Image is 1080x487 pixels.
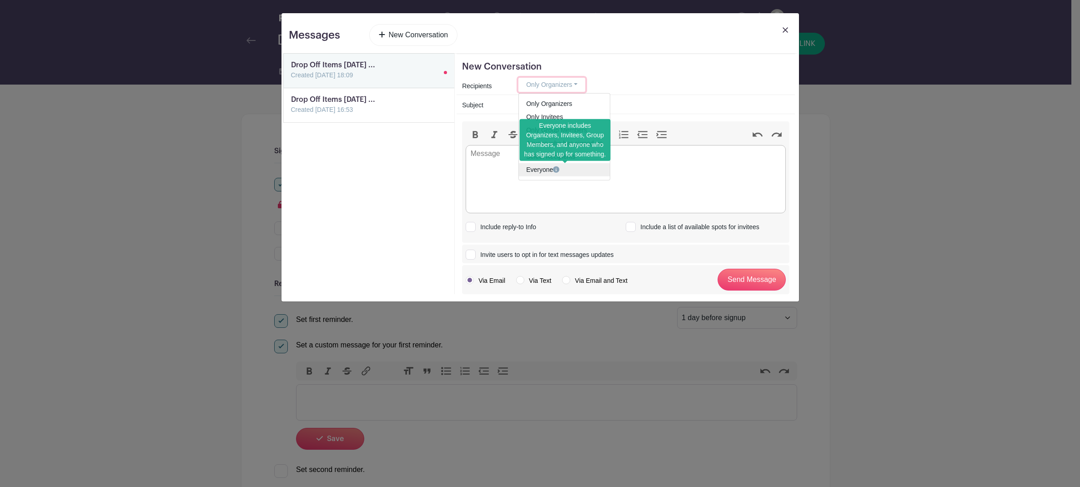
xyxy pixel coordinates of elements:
[518,78,585,92] button: Only Organizers
[748,129,767,141] button: Undo
[767,129,786,141] button: Redo
[614,129,633,141] button: Numbers
[562,276,627,285] label: Via Email and Text
[633,129,653,141] button: Decrease Level
[477,222,536,232] div: Include reply-to Info
[289,29,340,42] h3: Messages
[519,124,610,137] a: Only Group Members
[466,129,485,141] button: Bold
[466,276,505,285] label: Via Email
[783,27,788,33] img: close_button-5f87c8562297e5c2d7936805f587ecaba9071eb48480494691a3f1689db116b3.svg
[457,99,513,112] div: Subject
[503,129,522,141] button: Strikethrough
[516,276,551,285] label: Via Text
[369,24,458,46] a: New Conversation
[519,137,610,150] a: Anyone who has signed up
[519,110,610,124] a: Only Invitees
[652,129,671,141] button: Increase Level
[477,250,613,260] div: Invite users to opt in for text messages updates
[519,163,610,176] a: Everyone
[457,80,513,93] div: Recipients
[485,129,504,141] button: Italic
[519,97,610,110] a: Only Organizers
[462,61,789,72] h5: New Conversation
[637,222,759,232] div: Include a list of available spots for invitees
[519,150,610,163] a: Select Recipients
[520,119,611,161] div: Everyone includes Organizers, Invitees, Group Members, and anyone who has signed up for something.
[718,269,786,291] input: Send Message
[518,97,789,111] input: Subject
